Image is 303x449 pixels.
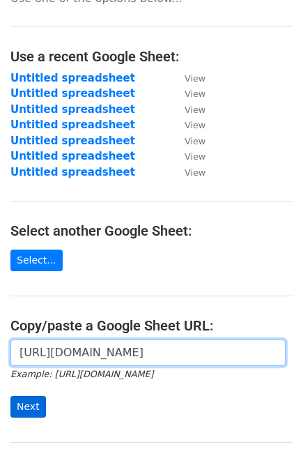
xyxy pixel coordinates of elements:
a: View [171,119,205,131]
small: View [185,151,205,162]
a: View [171,150,205,162]
small: View [185,105,205,115]
a: View [171,72,205,84]
a: Select... [10,250,63,271]
a: Untitled spreadsheet [10,72,135,84]
input: Next [10,396,46,418]
small: View [185,73,205,84]
input: Paste your Google Sheet URL here [10,340,286,366]
a: View [171,135,205,147]
small: View [185,167,205,178]
h4: Use a recent Google Sheet: [10,48,293,65]
small: View [185,89,205,99]
small: View [185,120,205,130]
a: Untitled spreadsheet [10,135,135,147]
a: View [171,166,205,178]
a: Untitled spreadsheet [10,103,135,116]
iframe: Chat Widget [233,382,303,449]
h4: Copy/paste a Google Sheet URL: [10,317,293,334]
small: View [185,136,205,146]
a: Untitled spreadsheet [10,87,135,100]
a: View [171,103,205,116]
a: Untitled spreadsheet [10,166,135,178]
h4: Select another Google Sheet: [10,222,293,239]
a: Untitled spreadsheet [10,150,135,162]
a: View [171,87,205,100]
a: Untitled spreadsheet [10,119,135,131]
small: Example: [URL][DOMAIN_NAME] [10,369,153,379]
